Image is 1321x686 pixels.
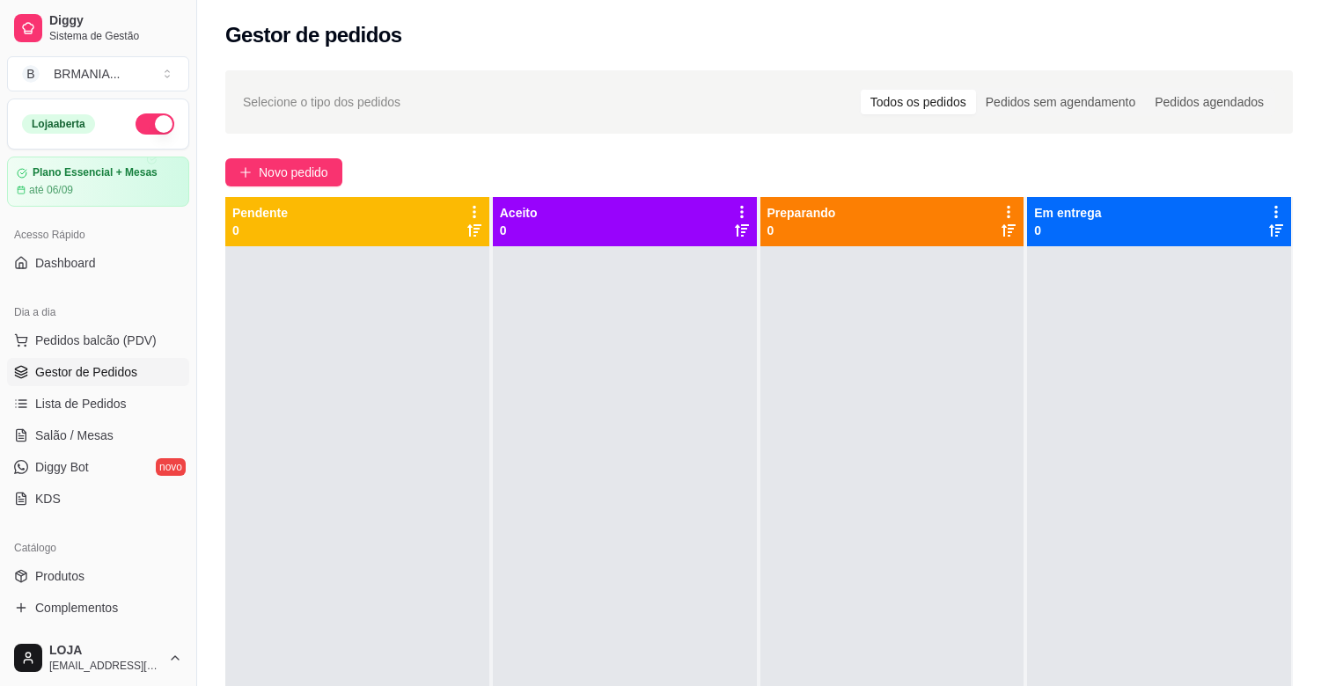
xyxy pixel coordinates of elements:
p: Pendente [232,204,288,222]
span: Complementos [35,599,118,617]
p: Aceito [500,204,538,222]
span: LOJA [49,643,161,659]
span: Sistema de Gestão [49,29,182,43]
div: Acesso Rápido [7,221,189,249]
span: Salão / Mesas [35,427,114,444]
p: 0 [767,222,836,239]
p: 0 [1034,222,1101,239]
span: Produtos [35,567,84,585]
button: Select a team [7,56,189,91]
a: Dashboard [7,249,189,277]
a: Salão / Mesas [7,421,189,449]
a: Lista de Pedidos [7,390,189,418]
a: Plano Essencial + Mesasaté 06/09 [7,157,189,207]
a: Produtos [7,562,189,590]
div: Todos os pedidos [861,90,976,114]
span: plus [239,166,252,179]
article: Plano Essencial + Mesas [33,166,158,179]
button: Pedidos balcão (PDV) [7,326,189,354]
a: Gestor de Pedidos [7,358,189,386]
div: Dia a dia [7,298,189,326]
span: Diggy Bot [35,458,89,476]
span: Diggy [49,13,182,29]
span: Novo pedido [259,163,328,182]
div: Catálogo [7,534,189,562]
p: 0 [500,222,538,239]
span: [EMAIL_ADDRESS][DOMAIN_NAME] [49,659,161,673]
p: Em entrega [1034,204,1101,222]
button: Alterar Status [136,113,174,135]
div: Pedidos sem agendamento [976,90,1145,114]
span: KDS [35,490,61,507]
p: 0 [232,222,288,239]
button: Novo pedido [225,158,342,186]
button: LOJA[EMAIL_ADDRESS][DOMAIN_NAME] [7,637,189,679]
span: B [22,65,40,83]
span: Gestor de Pedidos [35,363,137,381]
span: Pedidos balcão (PDV) [35,332,157,349]
a: Diggy Botnovo [7,453,189,481]
div: BRMANIA ... [54,65,120,83]
article: até 06/09 [29,183,73,197]
span: Lista de Pedidos [35,395,127,412]
a: DiggySistema de Gestão [7,7,189,49]
p: Preparando [767,204,836,222]
span: Selecione o tipo dos pedidos [243,92,400,112]
a: Complementos [7,594,189,622]
h2: Gestor de pedidos [225,21,402,49]
div: Pedidos agendados [1145,90,1273,114]
div: Loja aberta [22,114,95,134]
a: KDS [7,485,189,513]
span: Dashboard [35,254,96,272]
